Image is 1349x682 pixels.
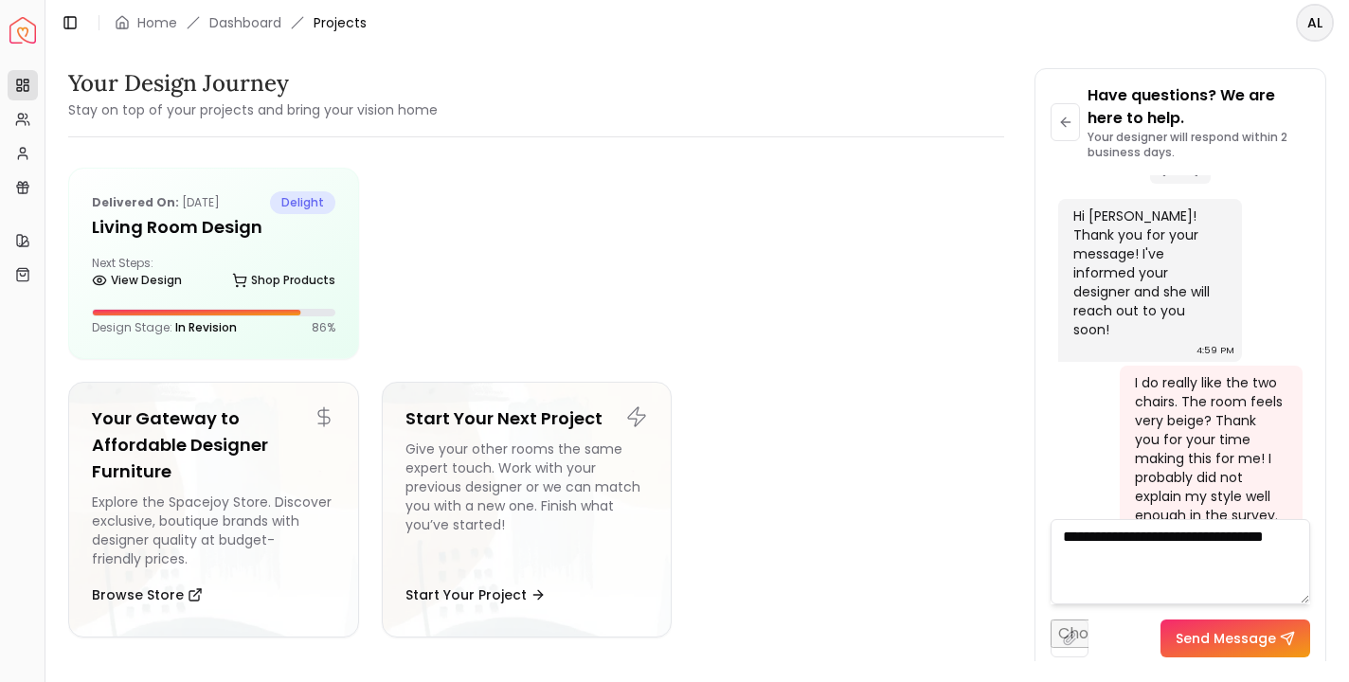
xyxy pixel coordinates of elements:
a: View Design [92,267,182,294]
p: Your designer will respond within 2 business days. [1088,130,1310,160]
button: AL [1296,4,1334,42]
span: AL [1298,6,1332,40]
div: Explore the Spacejoy Store. Discover exclusive, boutique brands with designer quality at budget-f... [92,493,335,568]
button: Start Your Project [405,576,546,614]
h5: Living Room design [92,214,335,241]
small: Stay on top of your projects and bring your vision home [68,100,438,119]
div: Hi [PERSON_NAME]! Thank you for your message! I've informed your designer and she will reach out ... [1073,206,1223,339]
span: Projects [314,13,367,32]
button: Send Message [1160,619,1310,657]
h3: Your Design Journey [68,68,438,99]
div: I do really like the two chairs. The room feels very beige? Thank you for your time making this f... [1135,373,1285,525]
p: Design Stage: [92,320,237,335]
a: Dashboard [209,13,281,32]
button: Browse Store [92,576,203,614]
span: delight [270,191,335,214]
div: 4:59 PM [1196,341,1234,360]
h5: Start Your Next Project [405,405,649,432]
div: Next Steps: [92,256,335,294]
span: In Revision [175,319,237,335]
div: Give your other rooms the same expert touch. Work with your previous designer or we can match you... [405,440,649,568]
h5: Your Gateway to Affordable Designer Furniture [92,405,335,485]
a: Home [137,13,177,32]
p: 86 % [312,320,335,335]
p: [DATE] [92,191,220,214]
a: Start Your Next ProjectGive your other rooms the same expert touch. Work with your previous desig... [382,382,673,637]
b: Delivered on: [92,194,179,210]
img: Spacejoy Logo [9,17,36,44]
nav: breadcrumb [115,13,367,32]
p: Have questions? We are here to help. [1088,84,1310,130]
a: Shop Products [232,267,335,294]
a: Your Gateway to Affordable Designer FurnitureExplore the Spacejoy Store. Discover exclusive, bout... [68,382,359,637]
a: Spacejoy [9,17,36,44]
